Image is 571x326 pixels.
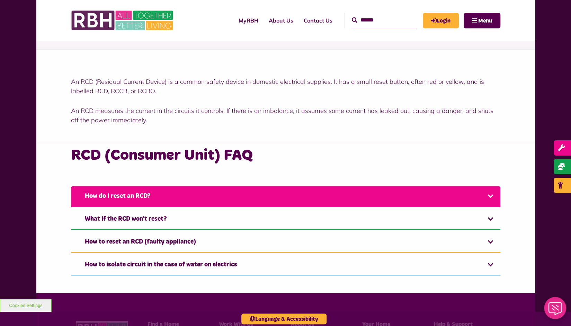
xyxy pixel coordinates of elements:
button: Navigation [464,13,500,28]
iframe: Netcall Web Assistant for live chat [540,295,571,326]
span: An RCD measures the current in the circuits it controls. If there is an imbalance, it assumes som... [71,107,493,124]
a: How to reset an RCD (faulty appliance) [71,232,500,253]
a: What if the RCD won't reset? [71,209,500,230]
a: MyRBH [233,11,264,30]
img: RBH [71,7,175,34]
h3: RCD (Consumer Unit) FAQ [71,146,500,165]
a: MyRBH [423,13,459,28]
a: About Us [264,11,298,30]
a: Contact Us [298,11,338,30]
a: How to isolate circuit in the case of water on electrics [71,255,500,276]
button: Language & Accessibility [241,314,327,324]
a: How do I reset an RCD? [71,186,500,207]
span: An RCD (Residual Current Device) is a common safety device in domestic electrical supplies. It ha... [71,78,484,95]
input: Search [352,13,416,28]
span: Menu [478,18,492,24]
